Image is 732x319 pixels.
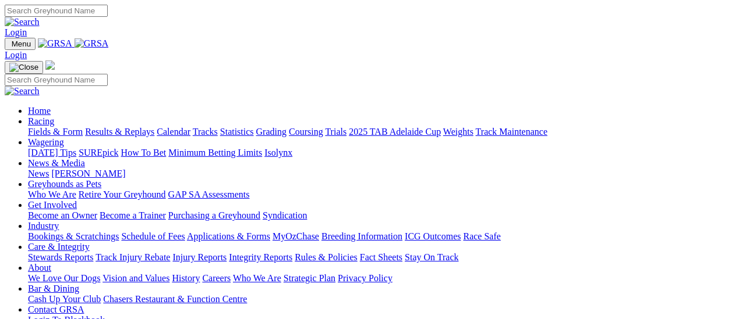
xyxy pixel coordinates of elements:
[28,263,51,273] a: About
[103,294,247,304] a: Chasers Restaurant & Function Centre
[5,17,40,27] img: Search
[28,294,727,304] div: Bar & Dining
[256,127,287,137] a: Grading
[202,273,231,283] a: Careers
[5,74,108,86] input: Search
[229,252,292,262] a: Integrity Reports
[233,273,281,283] a: Who We Are
[405,231,461,241] a: ICG Outcomes
[121,148,167,157] a: How To Bet
[476,127,547,137] a: Track Maintenance
[28,304,84,314] a: Contact GRSA
[28,200,77,210] a: Get Involved
[28,116,54,126] a: Racing
[121,231,185,241] a: Schedule of Fees
[5,27,27,37] a: Login
[443,127,473,137] a: Weights
[28,273,100,283] a: We Love Our Dogs
[5,86,40,96] img: Search
[79,189,166,199] a: Retire Your Greyhound
[5,61,43,74] button: Toggle navigation
[45,60,55,70] img: logo-grsa-white.png
[5,38,36,50] button: Toggle navigation
[28,252,93,262] a: Stewards Reports
[28,127,727,137] div: Racing
[5,5,108,17] input: Search
[28,137,64,147] a: Wagering
[51,169,125,178] a: [PERSON_NAME]
[168,210,260,220] a: Purchasing a Greyhound
[28,231,727,242] div: Industry
[405,252,458,262] a: Stay On Track
[28,242,90,252] a: Care & Integrity
[157,127,190,137] a: Calendar
[85,127,154,137] a: Results & Replays
[28,221,59,231] a: Industry
[349,127,441,137] a: 2025 TAB Adelaide Cup
[338,273,392,283] a: Privacy Policy
[28,189,727,200] div: Greyhounds as Pets
[193,127,218,137] a: Tracks
[28,231,119,241] a: Bookings & Scratchings
[28,127,83,137] a: Fields & Form
[28,252,727,263] div: Care & Integrity
[28,158,85,168] a: News & Media
[325,127,346,137] a: Trials
[321,231,402,241] a: Breeding Information
[28,148,727,158] div: Wagering
[28,169,727,179] div: News & Media
[79,148,118,157] a: SUREpick
[28,179,101,189] a: Greyhounds as Pets
[5,50,27,60] a: Login
[172,273,200,283] a: History
[28,294,101,304] a: Cash Up Your Club
[28,106,51,116] a: Home
[273,231,319,241] a: MyOzChase
[100,210,166,220] a: Become a Trainer
[96,252,170,262] a: Track Injury Rebate
[28,210,727,221] div: Get Involved
[75,38,109,49] img: GRSA
[187,231,270,241] a: Applications & Forms
[102,273,169,283] a: Vision and Values
[360,252,402,262] a: Fact Sheets
[172,252,227,262] a: Injury Reports
[38,38,72,49] img: GRSA
[28,189,76,199] a: Who We Are
[28,284,79,293] a: Bar & Dining
[284,273,335,283] a: Strategic Plan
[28,210,97,220] a: Become an Owner
[463,231,500,241] a: Race Safe
[9,63,38,72] img: Close
[28,148,76,157] a: [DATE] Tips
[289,127,323,137] a: Coursing
[263,210,307,220] a: Syndication
[28,169,49,178] a: News
[168,148,262,157] a: Minimum Betting Limits
[12,40,31,48] span: Menu
[264,148,292,157] a: Isolynx
[220,127,254,137] a: Statistics
[28,273,727,284] div: About
[295,252,358,262] a: Rules & Policies
[168,189,250,199] a: GAP SA Assessments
